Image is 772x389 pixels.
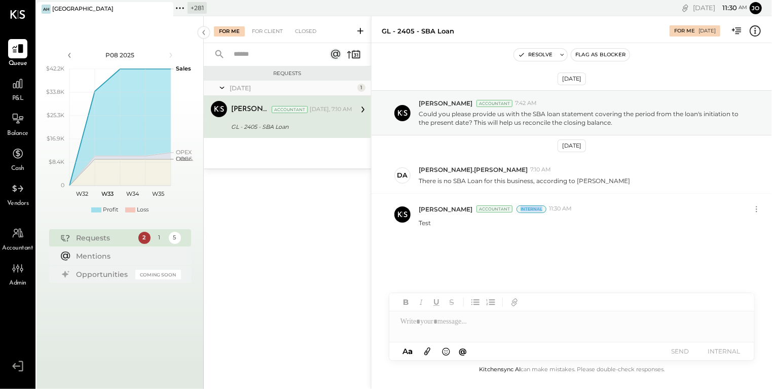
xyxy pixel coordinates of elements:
text: $42.2K [46,65,64,72]
a: P&L [1,74,35,103]
div: Internal [517,205,546,213]
div: [DATE] [558,73,586,85]
button: @ [456,345,470,358]
text: $8.4K [49,158,64,165]
div: [DATE] [558,139,586,152]
div: Accountant [476,205,512,213]
span: Balance [7,129,28,138]
span: Vendors [7,199,29,208]
button: INTERNAL [704,344,744,358]
span: Accountant [3,244,33,253]
text: 0 [61,182,64,189]
button: Underline [430,296,443,309]
button: Add URL [508,296,521,309]
div: AH [42,5,51,14]
button: Ordered List [484,296,497,309]
span: 7:10 AM [530,166,551,174]
a: Vendors [1,179,35,208]
text: $16.9K [47,135,64,142]
div: P08 2025 [77,51,163,59]
text: Occu... [176,155,193,162]
div: For Me [214,26,245,37]
a: Admin [1,259,35,288]
p: There is no SBA Loan for this business, according to [PERSON_NAME] [419,176,630,185]
div: Closed [290,26,321,37]
button: Strikethrough [445,296,458,309]
div: 2 [138,232,151,244]
div: [PERSON_NAME] [231,104,270,115]
text: W33 [101,190,114,197]
div: Requests [209,70,366,77]
div: GL - 2405 - SBA Loan [382,26,454,36]
a: Accountant [1,224,35,253]
div: [DATE] [230,84,355,92]
div: For Client [247,26,288,37]
div: da [397,170,408,180]
div: For Me [674,27,695,34]
span: [PERSON_NAME].[PERSON_NAME] [419,165,528,174]
a: Balance [1,109,35,138]
span: 11 : 30 [717,3,737,13]
p: Could you please provide us with the SBA loan statement covering the period from the loan's initi... [419,110,747,127]
span: [PERSON_NAME] [419,205,472,214]
div: [GEOGRAPHIC_DATA] [52,5,114,13]
div: [DATE] [699,27,716,34]
span: 11:30 AM [549,205,572,213]
div: Accountant [476,100,512,107]
button: Bold [399,296,413,309]
button: Resolve [514,49,557,61]
span: @ [459,346,467,356]
span: a [408,346,413,356]
button: Italic [415,296,428,309]
div: Accountant [272,106,308,113]
text: W32 [76,190,88,197]
text: $25.3K [47,112,64,119]
button: Flag as Blocker [571,49,630,61]
span: am [739,4,747,11]
text: OPEX [176,149,192,156]
span: [PERSON_NAME] [419,99,472,108]
span: Admin [9,279,26,288]
div: 5 [169,232,181,244]
span: 7:42 AM [515,99,537,108]
div: [DATE], 7:10 AM [310,105,352,114]
text: W34 [126,190,139,197]
div: 1 [357,84,365,92]
div: Requests [77,233,133,243]
div: copy link [680,3,690,13]
div: Profit [103,206,118,214]
p: Test [419,219,431,227]
div: Opportunities [77,269,130,279]
text: W35 [152,190,164,197]
a: Cash [1,144,35,173]
div: GL - 2405 - SBA Loan [231,122,349,132]
button: Unordered List [469,296,482,309]
text: $33.8K [46,88,64,95]
span: Queue [9,59,27,68]
div: + 281 [188,2,207,14]
div: 1 [154,232,166,244]
div: Loss [137,206,149,214]
a: Queue [1,39,35,68]
div: Coming Soon [135,270,181,279]
button: Aa [399,346,416,357]
button: SEND [660,344,701,358]
text: Sales [176,65,191,72]
div: [DATE] [693,3,747,13]
span: P&L [12,94,24,103]
div: Mentions [77,251,176,261]
button: Jo [750,2,762,14]
span: Cash [11,164,24,173]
